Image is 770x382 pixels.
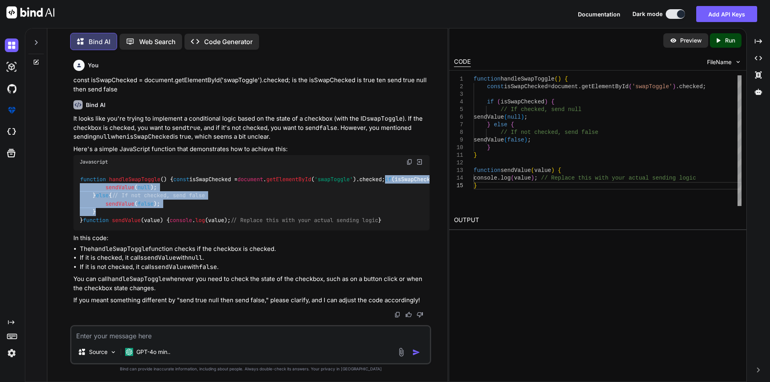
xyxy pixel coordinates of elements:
span: ( [628,83,632,90]
span: checked [359,176,382,183]
span: sendValue [105,200,134,207]
span: else [494,121,507,128]
span: . [497,175,500,181]
span: Javascript [80,159,108,165]
code: handleSwapToggle [91,245,149,253]
code: null [96,133,111,141]
div: 9 [454,136,463,144]
span: ; [524,114,527,120]
code: ( ) { isSwapChecked = . ( ). ; (isSwapChecked) { ( ); } { ( ); } } ( ) { . (value); } [80,175,523,224]
p: Code Generator [204,37,253,46]
img: darkAi-studio [5,60,18,74]
code: handleSwapToggle [108,275,166,283]
div: 13 [454,167,463,174]
span: if [487,99,494,105]
span: value [534,167,551,174]
span: ) [551,167,554,174]
span: Documentation [578,11,620,18]
span: // If checked, send null [500,106,582,113]
img: githubDark [5,82,18,95]
p: It looks like you're trying to implement a conditional logic based on the state of a checkbox (wi... [73,114,430,141]
code: isSwapChecked [126,133,173,141]
span: ) [531,175,534,181]
span: ) [672,83,675,90]
div: 7 [454,121,463,129]
span: { [551,99,554,105]
div: 6 [454,113,463,121]
span: log [195,216,205,224]
p: You can call whenever you need to check the state of the checkbox, such as on a button click or w... [73,275,430,293]
img: chevron down [735,59,742,65]
span: ) [544,99,547,105]
code: false [319,124,337,132]
span: sendValue [474,137,504,143]
div: 1 [454,75,463,83]
span: checked [679,83,703,90]
p: Preview [680,36,702,44]
span: // Replace this with your actual sending logic [231,216,378,224]
code: false [199,263,217,271]
span: sendValue [112,216,141,224]
div: 5 [454,106,463,113]
p: Source [89,348,107,356]
span: else [96,192,109,199]
img: Bind AI [6,6,55,18]
span: if [385,176,391,183]
span: console [474,175,497,181]
img: like [405,311,412,318]
span: ; [534,175,537,181]
span: getElementById [582,83,629,90]
span: } [474,152,477,158]
p: In this code: [73,234,430,243]
img: dislike [417,311,423,318]
img: premium [5,103,18,117]
span: ( [504,114,507,120]
span: false [507,137,524,143]
span: = [547,83,551,90]
span: ) [521,114,524,120]
div: 15 [454,182,463,190]
h6: Bind AI [86,101,105,109]
img: preview [670,37,677,44]
img: Open in Browser [416,158,423,166]
span: false [138,200,154,207]
span: isSwapChecked [504,83,547,90]
span: getElementById [266,176,311,183]
div: 10 [454,144,463,152]
img: copy [406,159,413,165]
code: swapToggle [367,115,403,123]
span: ) [558,76,561,82]
li: If it is checked, it calls with . [80,253,430,263]
img: attachment [397,348,406,357]
span: ( [504,137,507,143]
span: sendValue [500,167,531,174]
h6: You [88,61,99,69]
span: { [558,167,561,174]
p: Here's a simple JavaScript function that demonstrates how to achieve this: [73,145,430,154]
img: cloudideIcon [5,125,18,139]
span: ( [511,175,514,181]
div: 14 [454,174,463,182]
span: } [487,144,490,151]
span: document [237,176,263,183]
div: 8 [454,129,463,136]
span: Dark mode [632,10,663,18]
span: ( [531,167,534,174]
span: ( [554,76,557,82]
span: function [83,216,109,224]
div: 4 [454,98,463,106]
span: value [144,216,160,224]
div: 3 [454,91,463,98]
div: 12 [454,159,463,167]
span: document [551,83,578,90]
li: The function checks if the checkbox is checked. [80,245,430,254]
span: const [487,83,504,90]
h2: OUTPUT [449,211,746,230]
span: // Replace this with your actual sending logic [541,175,696,181]
img: GPT-4o mini [125,348,133,356]
img: icon [412,348,420,356]
li: If it is not checked, it calls with . [80,263,430,272]
p: Run [725,36,735,44]
img: settings [5,346,18,360]
span: function [474,76,500,82]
